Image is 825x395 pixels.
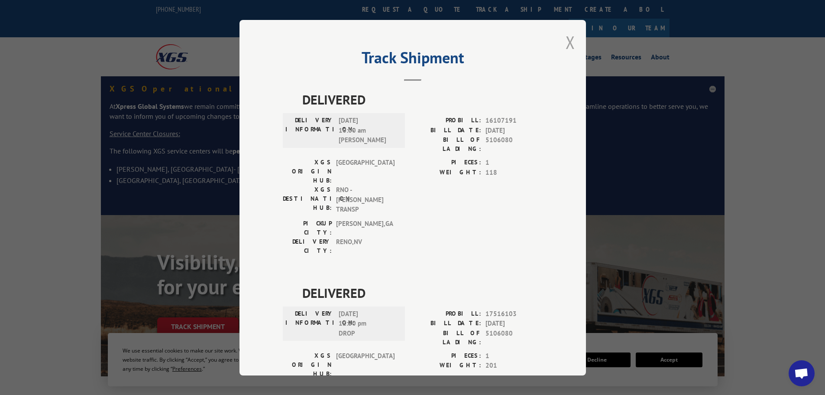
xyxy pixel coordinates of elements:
label: DELIVERY INFORMATION: [285,116,334,145]
span: 16107191 [485,116,543,126]
label: DELIVERY INFORMATION: [285,309,334,338]
label: PROBILL: [413,309,481,319]
label: PIECES: [413,351,481,361]
label: BILL OF LADING: [413,328,481,346]
span: RNO - [PERSON_NAME] TRANSP [336,185,395,215]
span: 201 [485,361,543,371]
h2: Track Shipment [283,52,543,68]
label: XGS ORIGIN HUB: [283,158,332,185]
span: [GEOGRAPHIC_DATA] [336,351,395,378]
label: XGS ORIGIN HUB: [283,351,332,378]
label: PROBILL: [413,116,481,126]
span: DELIVERED [302,90,543,109]
label: WEIGHT: [413,361,481,371]
span: [DATE] [485,125,543,135]
span: [DATE] [485,319,543,329]
span: [GEOGRAPHIC_DATA] [336,158,395,185]
span: 118 [485,167,543,177]
label: DELIVERY CITY: [283,237,332,255]
span: [PERSON_NAME] , GA [336,219,395,237]
label: PICKUP CITY: [283,219,332,237]
span: DELIVERED [302,283,543,302]
span: 5106080 [485,135,543,153]
span: 5106080 [485,328,543,346]
span: 1 [485,158,543,168]
label: PIECES: [413,158,481,168]
label: BILL OF LADING: [413,135,481,153]
span: [DATE] 10:00 am [PERSON_NAME] [339,116,397,145]
label: BILL DATE: [413,125,481,135]
button: Close modal [566,31,575,54]
span: 17516103 [485,309,543,319]
label: BILL DATE: [413,319,481,329]
span: 1 [485,351,543,361]
a: Open chat [789,360,815,386]
label: XGS DESTINATION HUB: [283,185,332,215]
span: RENO , NV [336,237,395,255]
span: [DATE] 12:30 pm DROP [339,309,397,338]
label: WEIGHT: [413,167,481,177]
